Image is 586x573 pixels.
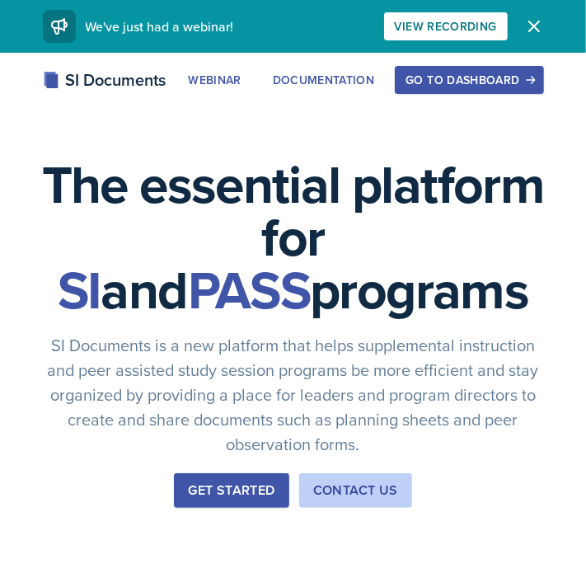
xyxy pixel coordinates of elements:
[395,66,543,94] button: Go to Dashboard
[299,473,412,508] button: Contact Us
[188,481,274,500] div: Get Started
[313,481,398,500] div: Contact Us
[273,73,375,87] div: Documentation
[43,68,166,92] div: SI Documents
[406,73,532,87] div: Go to Dashboard
[188,73,241,87] div: Webinar
[262,66,386,94] button: Documentation
[395,20,497,33] div: View Recording
[174,473,288,508] button: Get Started
[177,66,251,94] button: Webinar
[384,12,508,40] button: View Recording
[86,17,234,35] span: We've just had a webinar!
